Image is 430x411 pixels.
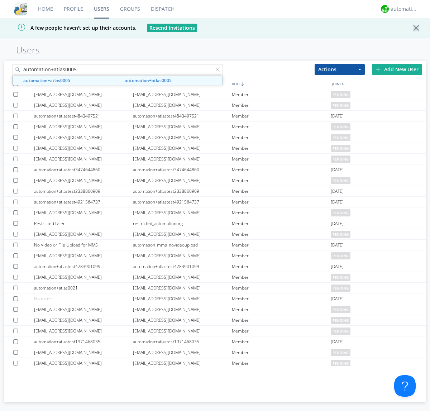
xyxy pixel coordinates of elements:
div: [EMAIL_ADDRESS][DOMAIN_NAME] [34,326,133,336]
div: Member [232,186,331,196]
div: [EMAIL_ADDRESS][DOMAIN_NAME] [133,100,232,110]
span: pending [331,156,350,163]
div: Member [232,261,331,272]
a: automation+atlastest2338860909automation+atlastest2338860909Member[DATE] [4,186,426,197]
div: Member [232,121,331,132]
div: automation+atlastest4843497521 [34,111,133,121]
div: automation+atlastest2338860909 [34,186,133,196]
div: automation_mms_novideoupload [133,240,232,250]
a: [EMAIL_ADDRESS][DOMAIN_NAME][EMAIL_ADDRESS][DOMAIN_NAME]Memberpending [4,175,426,186]
button: Actions [315,64,365,75]
a: [EMAIL_ADDRESS][DOMAIN_NAME][EMAIL_ADDRESS][DOMAIN_NAME]Memberpending [4,89,426,100]
span: pending [331,91,350,98]
div: Member [232,89,331,100]
div: [EMAIL_ADDRESS][DOMAIN_NAME] [133,207,232,218]
div: Member [232,315,331,325]
div: [EMAIL_ADDRESS][DOMAIN_NAME] [133,272,232,282]
div: Member [232,358,331,368]
span: pending [331,209,350,216]
div: Member [232,347,331,358]
div: [EMAIL_ADDRESS][DOMAIN_NAME] [133,229,232,239]
div: [EMAIL_ADDRESS][DOMAIN_NAME] [34,154,133,164]
div: No Video or File Upload for MMS [34,240,133,250]
span: [DATE] [331,197,344,207]
div: automation+atlastest1971468035 [133,336,232,347]
span: [DATE] [331,293,344,304]
span: pending [331,285,350,292]
span: pending [331,123,350,130]
div: [EMAIL_ADDRESS][DOMAIN_NAME] [133,121,232,132]
div: Member [232,143,331,153]
span: pending [331,102,350,109]
div: automation+atlastest4921564737 [34,197,133,207]
strong: automation+atlas0005 [23,77,70,83]
div: Restricted User [34,218,133,229]
a: [EMAIL_ADDRESS][DOMAIN_NAME][EMAIL_ADDRESS][DOMAIN_NAME]Memberpending [4,207,426,218]
a: [EMAIL_ADDRESS][DOMAIN_NAME][EMAIL_ADDRESS][DOMAIN_NAME]Memberpending [4,326,426,336]
div: [EMAIL_ADDRESS][DOMAIN_NAME] [133,283,232,293]
div: automation+atlastest1971468035 [34,336,133,347]
a: [EMAIL_ADDRESS][DOMAIN_NAME][EMAIL_ADDRESS][DOMAIN_NAME]Memberpending [4,347,426,358]
div: Member [232,197,331,207]
a: [EMAIL_ADDRESS][DOMAIN_NAME][EMAIL_ADDRESS][DOMAIN_NAME]Memberpending [4,154,426,164]
div: [EMAIL_ADDRESS][DOMAIN_NAME] [133,358,232,368]
div: [EMAIL_ADDRESS][DOMAIN_NAME] [133,132,232,143]
div: [EMAIL_ADDRESS][DOMAIN_NAME] [133,326,232,336]
div: ROLE [230,78,330,89]
div: [EMAIL_ADDRESS][DOMAIN_NAME] [34,143,133,153]
div: Member [232,293,331,304]
a: [EMAIL_ADDRESS][DOMAIN_NAME][EMAIL_ADDRESS][DOMAIN_NAME]Memberpending [4,132,426,143]
div: automation+atlastest4283901099 [34,261,133,272]
div: [EMAIL_ADDRESS][DOMAIN_NAME] [34,89,133,100]
a: [EMAIL_ADDRESS][DOMAIN_NAME][EMAIL_ADDRESS][DOMAIN_NAME]Memberpending [4,100,426,111]
span: pending [331,252,350,259]
div: [EMAIL_ADDRESS][DOMAIN_NAME] [34,272,133,282]
div: Member [232,175,331,186]
span: [DATE] [331,218,344,229]
img: d2d01cd9b4174d08988066c6d424eccd [381,5,389,13]
a: [EMAIL_ADDRESS][DOMAIN_NAME][EMAIL_ADDRESS][DOMAIN_NAME]Memberpending [4,250,426,261]
div: [EMAIL_ADDRESS][DOMAIN_NAME] [34,250,133,261]
span: [DATE] [331,261,344,272]
a: automation+atlastest3474644860automation+atlastest3474644860Member[DATE] [4,164,426,175]
span: [DATE] [331,111,344,121]
div: Member [232,164,331,175]
span: pending [331,274,350,281]
div: [EMAIL_ADDRESS][DOMAIN_NAME] [34,100,133,110]
div: automation+atlastest4843497521 [133,111,232,121]
a: automation+atlastest4283901099automation+atlastest4283901099Member[DATE] [4,261,426,272]
div: automation+atlastest3474644860 [34,164,133,175]
div: Member [232,207,331,218]
div: Member [232,111,331,121]
span: A few people haven't set up their accounts. [5,24,137,31]
a: No name[EMAIL_ADDRESS][DOMAIN_NAME]Member[DATE] [4,293,426,304]
a: automation+atlastest4921564737automation+atlastest4921564737Member[DATE] [4,197,426,207]
div: [EMAIL_ADDRESS][DOMAIN_NAME] [34,175,133,186]
div: Member [232,326,331,336]
a: [EMAIL_ADDRESS][DOMAIN_NAME][EMAIL_ADDRESS][DOMAIN_NAME]Memberpending [4,229,426,240]
div: [EMAIL_ADDRESS][DOMAIN_NAME] [34,315,133,325]
strong: automation+atlas0005 [125,77,172,83]
div: Member [232,336,331,347]
div: [EMAIL_ADDRESS][DOMAIN_NAME] [34,121,133,132]
span: pending [331,145,350,152]
span: No name [34,296,52,302]
div: automation+atlastest3474644860 [133,164,232,175]
span: pending [331,306,350,313]
div: [EMAIL_ADDRESS][DOMAIN_NAME] [133,175,232,186]
iframe: Toggle Customer Support [394,375,416,397]
span: [DATE] [331,240,344,250]
div: [EMAIL_ADDRESS][DOMAIN_NAME] [133,250,232,261]
div: Member [232,304,331,315]
div: Member [232,250,331,261]
a: automation+atlas0021[EMAIL_ADDRESS][DOMAIN_NAME]Memberpending [4,283,426,293]
div: [EMAIL_ADDRESS][DOMAIN_NAME] [34,304,133,315]
div: [EMAIL_ADDRESS][DOMAIN_NAME] [34,132,133,143]
span: [DATE] [331,164,344,175]
div: Member [232,240,331,250]
span: pending [331,360,350,367]
img: plus.svg [376,67,381,72]
a: [EMAIL_ADDRESS][DOMAIN_NAME][EMAIL_ADDRESS][DOMAIN_NAME]Memberpending [4,358,426,369]
div: automation+atlastest4283901099 [133,261,232,272]
div: Member [232,283,331,293]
